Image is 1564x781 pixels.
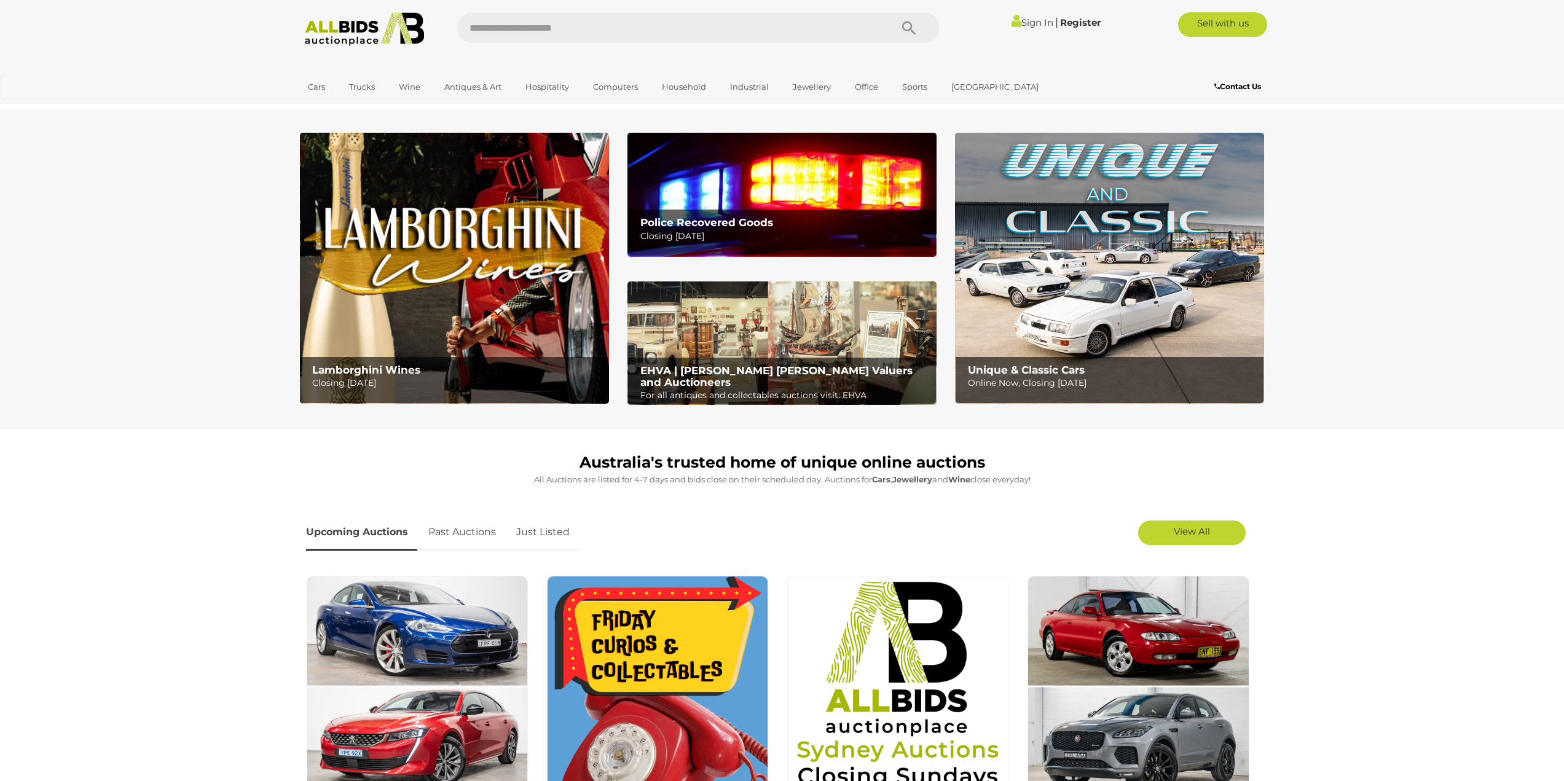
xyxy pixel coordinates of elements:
[312,375,602,391] p: Closing [DATE]
[627,281,937,406] img: EHVA | Evans Hastings Valuers and Auctioneers
[436,77,509,97] a: Antiques & Art
[627,281,937,406] a: EHVA | Evans Hastings Valuers and Auctioneers EHVA | [PERSON_NAME] [PERSON_NAME] Valuers and Auct...
[943,77,1047,97] a: [GEOGRAPHIC_DATA]
[1214,82,1261,91] b: Contact Us
[1055,15,1058,29] span: |
[306,454,1259,471] h1: Australia's trusted home of unique online auctions
[1138,520,1246,545] a: View All
[517,77,577,97] a: Hospitality
[306,473,1259,487] p: All Auctions are listed for 4-7 days and bids close on their scheduled day. Auctions for , and cl...
[955,133,1264,404] a: Unique & Classic Cars Unique & Classic Cars Online Now, Closing [DATE]
[722,77,777,97] a: Industrial
[640,388,930,403] p: For all antiques and collectables auctions visit: EHVA
[306,514,417,551] a: Upcoming Auctions
[640,229,930,244] p: Closing [DATE]
[894,77,935,97] a: Sports
[627,133,937,256] img: Police Recovered Goods
[298,12,431,46] img: Allbids.com.au
[507,514,579,551] a: Just Listed
[968,364,1085,376] b: Unique & Classic Cars
[847,77,886,97] a: Office
[948,474,970,484] strong: Wine
[627,133,937,256] a: Police Recovered Goods Police Recovered Goods Closing [DATE]
[654,77,714,97] a: Household
[1174,525,1210,537] span: View All
[300,133,609,404] img: Lamborghini Wines
[300,77,333,97] a: Cars
[785,77,839,97] a: Jewellery
[955,133,1264,404] img: Unique & Classic Cars
[341,77,383,97] a: Trucks
[1214,80,1264,93] a: Contact Us
[419,514,505,551] a: Past Auctions
[968,375,1257,391] p: Online Now, Closing [DATE]
[300,133,609,404] a: Lamborghini Wines Lamborghini Wines Closing [DATE]
[1060,17,1101,28] a: Register
[640,216,773,229] b: Police Recovered Goods
[640,364,913,388] b: EHVA | [PERSON_NAME] [PERSON_NAME] Valuers and Auctioneers
[892,474,932,484] strong: Jewellery
[1012,17,1053,28] a: Sign In
[872,474,890,484] strong: Cars
[391,77,428,97] a: Wine
[585,77,646,97] a: Computers
[312,364,420,376] b: Lamborghini Wines
[878,12,940,43] button: Search
[1178,12,1267,37] a: Sell with us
